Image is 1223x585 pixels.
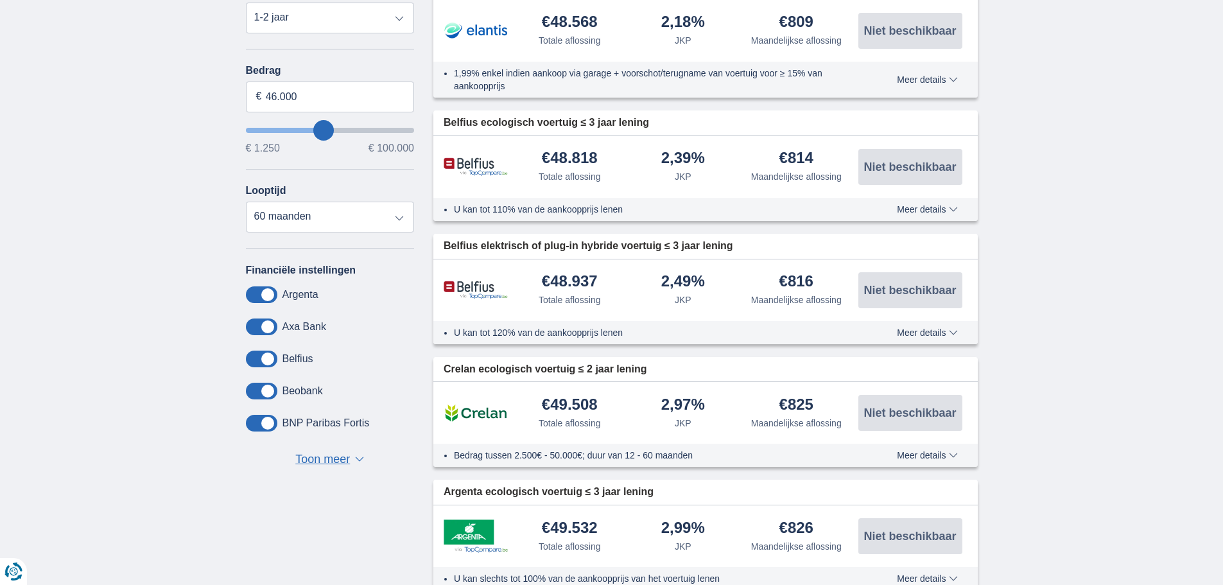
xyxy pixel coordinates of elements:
label: Belfius [282,353,313,365]
div: JKP [675,540,691,553]
span: € 1.250 [246,143,280,153]
li: U kan tot 120% van de aankoopprijs lenen [454,326,850,339]
button: Meer details [887,74,967,85]
img: product.pl.alt Belfius [444,157,508,176]
img: product.pl.alt Elantis [444,15,508,47]
span: Meer details [897,451,957,460]
div: Totale aflossing [539,293,601,306]
span: Niet beschikbaar [863,284,956,296]
button: Niet beschikbaar [858,13,962,49]
span: Niet beschikbaar [863,161,956,173]
div: €49.532 [542,520,598,537]
div: Maandelijkse aflossing [751,540,842,553]
label: Looptijd [246,185,286,196]
button: Meer details [887,573,967,584]
span: Niet beschikbaar [863,25,956,37]
div: €816 [779,274,813,291]
div: Maandelijkse aflossing [751,293,842,306]
span: Toon meer [295,451,350,468]
span: Argenta ecologisch voertuig ≤ 3 jaar lening [444,485,654,500]
label: Bedrag [246,65,415,76]
button: Niet beschikbaar [858,272,962,308]
div: Totale aflossing [539,540,601,553]
div: Maandelijkse aflossing [751,34,842,47]
span: Meer details [897,574,957,583]
div: Maandelijkse aflossing [751,417,842,430]
span: Crelan ecologisch voertuig ≤ 2 jaar lening [444,362,646,377]
button: Meer details [887,450,967,460]
label: BNP Paribas Fortis [282,417,370,429]
div: JKP [675,34,691,47]
div: €48.818 [542,150,598,168]
div: €809 [779,14,813,31]
img: product.pl.alt Crelan [444,397,508,429]
span: Meer details [897,205,957,214]
span: Niet beschikbaar [863,407,956,419]
div: Totale aflossing [539,417,601,430]
span: ▼ [355,457,364,462]
button: Toon meer ▼ [291,451,368,469]
button: Niet beschikbaar [858,518,962,554]
span: Niet beschikbaar [863,530,956,542]
li: 1,99% enkel indien aankoop via garage + voorschot/terugname van voertuig voor ≥ 15% van aankoopprijs [454,67,850,92]
span: Meer details [897,75,957,84]
span: Meer details [897,328,957,337]
div: €48.568 [542,14,598,31]
img: product.pl.alt Belfius [444,281,508,299]
div: 2,49% [661,274,705,291]
div: Totale aflossing [539,170,601,183]
div: 2,99% [661,520,705,537]
li: U kan slechts tot 100% van de aankoopprijs van het voertuig lenen [454,572,850,585]
label: Axa Bank [282,321,326,333]
label: Financiële instellingen [246,265,356,276]
div: €826 [779,520,813,537]
span: € 100.000 [369,143,414,153]
div: €49.508 [542,397,598,414]
label: Beobank [282,385,323,397]
li: U kan tot 110% van de aankoopprijs lenen [454,203,850,216]
div: €48.937 [542,274,598,291]
div: €814 [779,150,813,168]
button: Meer details [887,327,967,338]
button: Niet beschikbaar [858,395,962,431]
div: JKP [675,170,691,183]
img: product.pl.alt Argenta [444,520,508,553]
div: 2,97% [661,397,705,414]
label: Argenta [282,289,318,301]
div: €825 [779,397,813,414]
div: Maandelijkse aflossing [751,170,842,183]
button: Niet beschikbaar [858,149,962,185]
span: Belfius elektrisch of plug-in hybride voertuig ≤ 3 jaar lening [444,239,733,254]
div: Totale aflossing [539,34,601,47]
li: Bedrag tussen 2.500€ - 50.000€; duur van 12 - 60 maanden [454,449,850,462]
button: Meer details [887,204,967,214]
span: € [256,89,262,104]
div: 2,18% [661,14,705,31]
div: JKP [675,417,691,430]
span: Belfius ecologisch voertuig ≤ 3 jaar lening [444,116,649,130]
input: wantToBorrow [246,128,415,133]
div: 2,39% [661,150,705,168]
div: JKP [675,293,691,306]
